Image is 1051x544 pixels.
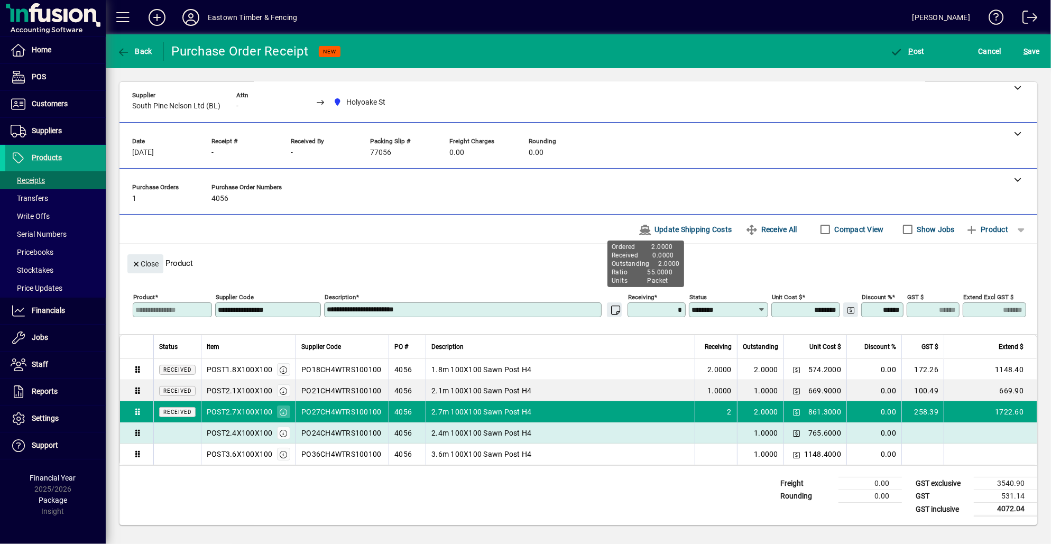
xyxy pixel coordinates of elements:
td: 172.26 [901,359,944,380]
span: Receive All [745,221,797,238]
td: 0.00 [838,490,902,503]
td: 4056 [389,401,426,422]
span: Financials [32,306,65,315]
span: P [909,47,914,56]
mat-label: GST $ [907,293,924,301]
div: POST1.8X100X100 [207,364,273,375]
a: Pricebooks [5,243,106,261]
div: POST2.4X100X100 [207,428,273,438]
span: Holyoake St [330,96,390,109]
td: 4056 [389,444,426,465]
span: Product [965,221,1008,238]
span: Status [159,341,178,353]
span: Received [163,367,191,373]
span: Supplier Code [301,341,341,353]
td: 2.0000 [737,401,783,422]
span: Holyoake St [346,97,385,108]
td: 1.0000 [737,380,783,401]
span: Support [32,441,58,449]
span: 77056 [370,149,391,157]
div: POST2.1X100X100 [207,385,273,396]
td: 1.0000 [737,444,783,465]
td: 669.90 [944,380,1037,401]
span: 861.3000 [808,407,841,417]
div: Product [119,244,1037,276]
td: 4072.04 [974,503,1037,516]
td: 1148.40 [944,359,1037,380]
td: PO18CH4WTRS100100 [296,359,389,380]
a: Jobs [5,325,106,351]
td: Rounding [775,490,838,503]
a: Settings [5,405,106,432]
div: Eastown Timber & Fencing [208,9,297,26]
span: Outstanding [743,341,778,353]
span: 669.9000 [808,385,841,396]
span: PO # [394,341,408,353]
span: 1.0000 [707,385,732,396]
button: Receive All [741,220,801,239]
span: 574.2000 [808,364,841,375]
span: - [236,102,238,110]
button: Update Shipping Costs [635,220,736,239]
mat-label: Supplier Code [216,293,254,301]
button: Post [888,42,927,61]
span: Package [39,496,67,504]
td: GST [910,490,974,503]
a: Customers [5,91,106,117]
td: 2.7m 100X100 Sawn Post H4 [426,401,695,422]
td: 3.6m 100X100 Sawn Post H4 [426,444,695,465]
span: Transfers [11,194,48,202]
td: GST exclusive [910,477,974,490]
mat-label: Unit Cost $ [772,293,802,301]
td: PO21CH4WTRS100100 [296,380,389,401]
span: Home [32,45,51,54]
td: PO27CH4WTRS100100 [296,401,389,422]
span: NEW [323,48,336,55]
button: Save [1021,42,1043,61]
app-page-header-button: Close [125,259,166,268]
span: Back [117,47,152,56]
span: Jobs [32,333,48,342]
a: Receipts [5,171,106,189]
span: Reports [32,387,58,395]
a: Transfers [5,189,106,207]
a: Reports [5,379,106,405]
mat-label: Extend excl GST $ [963,293,1013,301]
span: Products [32,153,62,162]
a: Home [5,37,106,63]
td: 4056 [389,359,426,380]
a: Financials [5,298,106,324]
a: POS [5,64,106,90]
span: Discount % [864,341,896,353]
span: 0.00 [529,149,543,157]
mat-label: Status [689,293,707,301]
td: 4056 [389,422,426,444]
td: 0.00 [846,422,901,444]
button: Change Price Levels [789,426,804,440]
button: Back [114,42,155,61]
button: Change Price Levels [789,404,804,419]
button: Cancel [976,42,1004,61]
a: Staff [5,352,106,378]
span: 4056 [211,195,228,203]
span: - [291,149,293,157]
div: [PERSON_NAME] [912,9,970,26]
label: Show Jobs [915,224,955,235]
span: Update Shipping Costs [639,221,732,238]
app-page-header-button: Back [106,42,164,61]
td: 3540.90 [974,477,1037,490]
span: Receipts [11,176,45,185]
button: Change Price Levels [789,447,804,462]
a: Stocktakes [5,261,106,279]
span: Price Updates [11,284,62,292]
span: POS [32,72,46,81]
a: Write Offs [5,207,106,225]
span: Customers [32,99,68,108]
td: 1.8m 100X100 Sawn Post H4 [426,359,695,380]
span: South Pine Nelson Ltd (BL) [132,102,220,110]
span: 2 [727,407,732,417]
div: POST2.7X100X100 [207,407,273,417]
span: ave [1024,43,1040,60]
a: Serial Numbers [5,225,106,243]
a: Suppliers [5,118,106,144]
